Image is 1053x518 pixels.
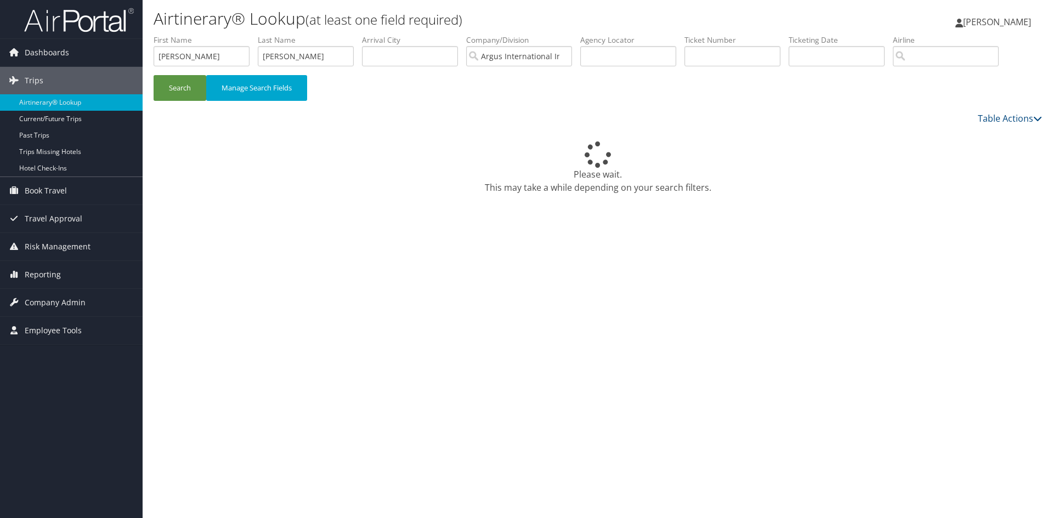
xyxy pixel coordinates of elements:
[154,75,206,101] button: Search
[258,35,362,45] label: Last Name
[154,7,746,30] h1: Airtinerary® Lookup
[206,75,307,101] button: Manage Search Fields
[154,35,258,45] label: First Name
[24,7,134,33] img: airportal-logo.png
[362,35,466,45] label: Arrival City
[25,317,82,344] span: Employee Tools
[789,35,893,45] label: Ticketing Date
[955,5,1042,38] a: [PERSON_NAME]
[154,141,1042,194] div: Please wait. This may take a while depending on your search filters.
[25,39,69,66] span: Dashboards
[25,289,86,316] span: Company Admin
[25,233,90,260] span: Risk Management
[963,16,1031,28] span: [PERSON_NAME]
[305,10,462,29] small: (at least one field required)
[25,261,61,288] span: Reporting
[25,67,43,94] span: Trips
[466,35,580,45] label: Company/Division
[978,112,1042,124] a: Table Actions
[25,177,67,204] span: Book Travel
[684,35,789,45] label: Ticket Number
[893,35,1007,45] label: Airline
[25,205,82,232] span: Travel Approval
[580,35,684,45] label: Agency Locator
